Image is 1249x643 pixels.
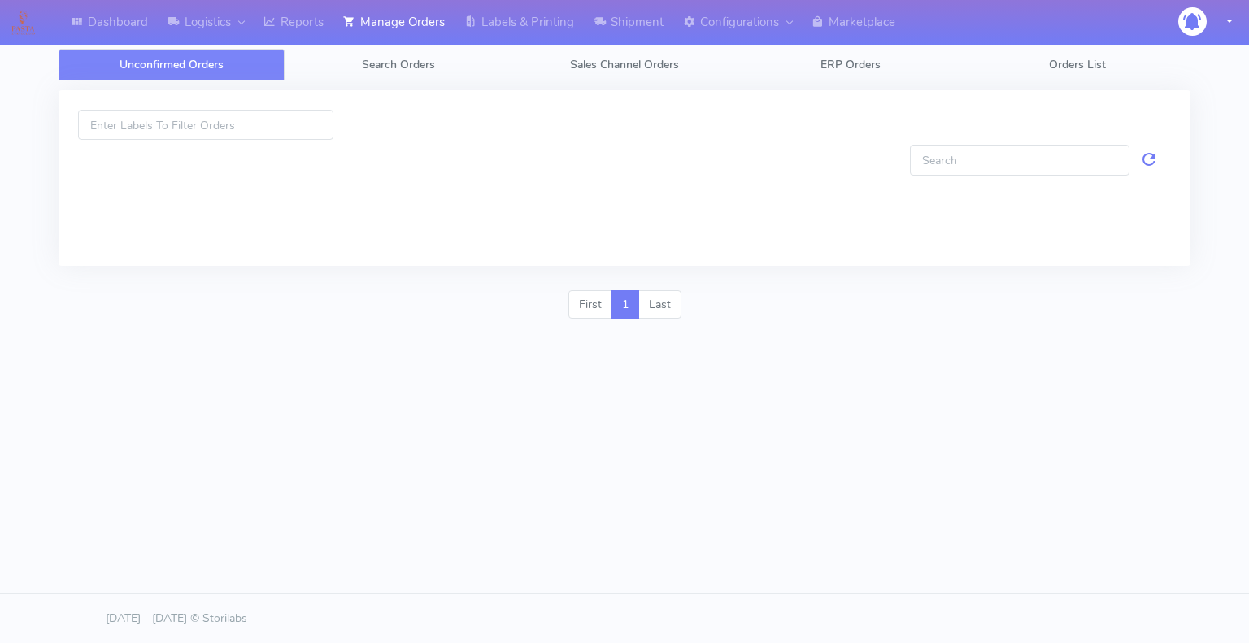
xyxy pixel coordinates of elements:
input: Enter Labels To Filter Orders [78,110,333,140]
ul: Tabs [59,49,1190,80]
span: Orders List [1049,57,1106,72]
span: Sales Channel Orders [570,57,679,72]
input: Search [910,145,1129,175]
a: 1 [611,290,639,319]
span: Search Orders [362,57,435,72]
span: ERP Orders [820,57,881,72]
span: Unconfirmed Orders [120,57,224,72]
